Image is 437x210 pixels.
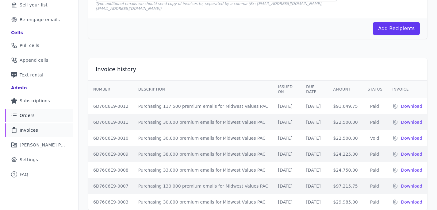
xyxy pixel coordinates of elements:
span: Orders [20,112,35,119]
p: Type additional emails we should send copy of invoices to, separated by a comma (Ex: [EMAIL_ADDRE... [96,1,337,11]
td: $24,225.00 [328,146,363,162]
th: Amount [328,81,363,98]
span: Append cells [20,57,48,63]
a: Re-engage emails [5,13,73,26]
span: Pull cells [20,42,39,49]
td: [DATE] [301,98,328,115]
a: [PERSON_NAME] Performance [5,138,73,152]
a: Download [401,119,422,125]
th: Issued on [273,81,301,98]
a: Append cells [5,53,73,67]
span: Paid [368,104,381,109]
a: Invoices [5,123,73,137]
span: Re-engage emails [20,17,60,23]
a: FAQ [5,168,73,181]
a: Download [401,199,422,205]
td: 6D76C6E9-0012 [88,98,133,115]
td: [DATE] [273,98,301,115]
td: [DATE] [273,178,301,194]
span: Paid [368,184,381,189]
td: 6D76C6E9-0003 [88,194,133,210]
td: Purchasing 33,000 premium emails for Midwest Values PAC [133,162,273,178]
a: Download [401,151,422,157]
span: Paid [368,200,381,204]
th: Number [88,81,133,98]
div: Admin [11,85,27,91]
th: Due Date [301,81,328,98]
th: Invoice [387,81,427,98]
h2: Invoice history [96,66,136,73]
td: $97,215.75 [328,178,363,194]
td: 6D76C6E9-0011 [88,114,133,130]
a: Download [401,183,422,189]
td: Purchasing 30,000 premium emails for Midwest Values PAC [133,194,273,210]
span: Paid [368,152,381,157]
td: 6D76C6E9-0007 [88,178,133,194]
span: Void [368,136,382,141]
td: Purchasing 30,000 premium emails for Midwest Values PAC [133,114,273,130]
span: Paid [368,120,381,125]
td: [DATE] [301,162,328,178]
td: $24,750.00 [328,162,363,178]
td: [DATE] [273,194,301,210]
td: 6D76C6E9-0008 [88,162,133,178]
td: [DATE] [301,194,328,210]
td: [DATE] [273,146,301,162]
span: FAQ [20,171,28,177]
button: Add Recipients [373,22,420,35]
span: Settings [20,157,38,163]
td: 6D76C6E9-0010 [88,130,133,146]
td: $91,649.75 [328,98,363,115]
th: Description [133,81,273,98]
td: $29,985.00 [328,194,363,210]
td: Purchasing 38,000 premium emails for Midwest Values PAC [133,146,273,162]
td: Purchasing 130,000 premium emails for Midwest Values PAC [133,178,273,194]
td: [DATE] [301,178,328,194]
a: Orders [5,109,73,122]
th: Status [363,81,388,98]
span: Invoices [20,127,38,133]
a: Download [401,135,422,141]
a: Download [401,103,422,109]
span: Text rental [20,72,44,78]
td: [DATE] [301,130,328,146]
span: Subscriptions [20,98,50,104]
span: Sell your list [20,2,48,8]
td: [DATE] [273,114,301,130]
a: Subscriptions [5,94,73,107]
td: [DATE] [301,146,328,162]
td: $22,500.00 [328,114,363,130]
td: Purchasing 117,500 premium emails for Midwest Values PAC [133,98,273,115]
a: Settings [5,153,73,166]
span: [PERSON_NAME] Performance [20,142,66,148]
td: 6D76C6E9-0009 [88,146,133,162]
div: Cells [11,29,23,36]
a: Text rental [5,68,73,82]
span: Paid [368,168,381,173]
a: Pull cells [5,39,73,52]
td: [DATE] [273,162,301,178]
td: Purchasing 30,000 premium emails for Midwest Values PAC [133,130,273,146]
td: [DATE] [273,130,301,146]
td: $22,500.00 [328,130,363,146]
td: [DATE] [301,114,328,130]
a: Download [401,167,422,173]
